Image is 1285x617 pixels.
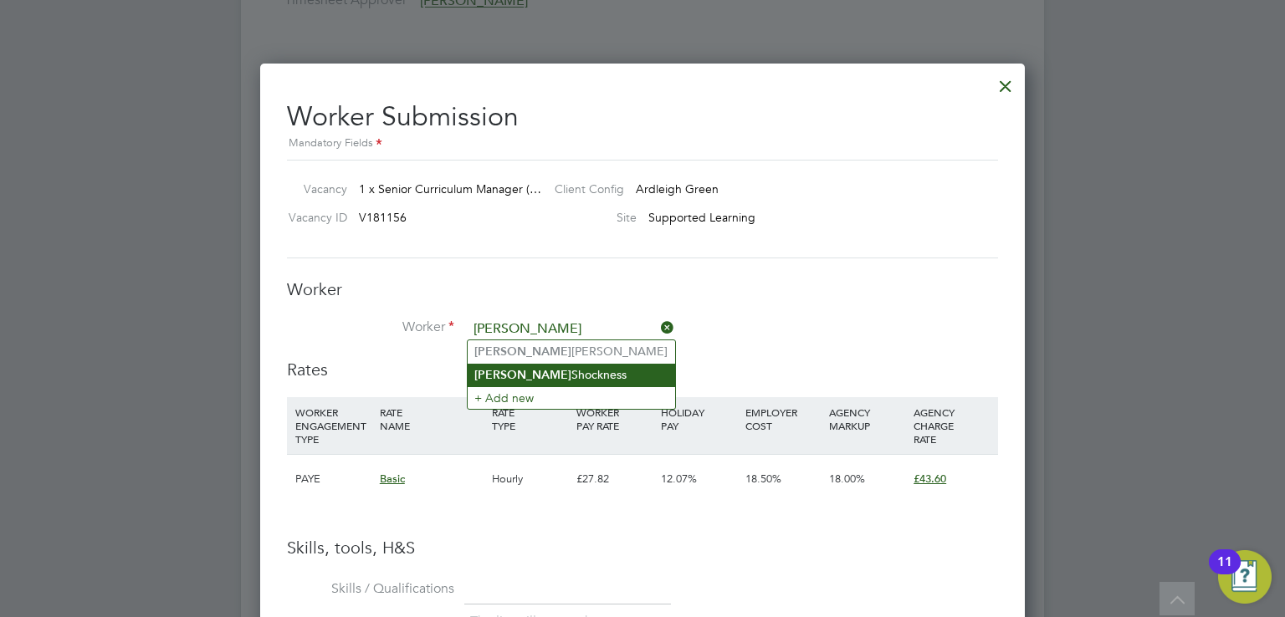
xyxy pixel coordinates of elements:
div: PAYE [291,455,376,503]
div: RATE TYPE [488,397,572,441]
span: Supported Learning [648,210,755,225]
li: Shockness [468,364,675,386]
span: 12.07% [661,472,697,486]
span: Ardleigh Green [636,181,719,196]
h3: Rates [287,359,998,380]
h2: Worker Submission [287,87,998,153]
b: [PERSON_NAME] [474,344,571,359]
label: Site [541,210,637,225]
label: Vacancy [280,181,347,196]
span: V181156 [359,210,407,225]
li: [PERSON_NAME] [468,340,675,363]
label: Skills / Qualifications [287,580,454,598]
label: Client Config [541,181,624,196]
div: 11 [1217,562,1232,584]
input: Search for... [468,317,674,342]
div: WORKER PAY RATE [572,397,657,441]
div: HOLIDAY PAY [657,397,741,441]
div: Mandatory Fields [287,135,998,153]
div: AGENCY CHARGE RATE [909,397,994,454]
div: RATE NAME [376,397,488,441]
span: £43.60 [914,472,946,486]
div: WORKER ENGAGEMENT TYPE [291,397,376,454]
div: Hourly [488,455,572,503]
h3: Worker [287,278,998,300]
button: Open Resource Center, 11 new notifications [1218,550,1272,604]
div: £27.82 [572,455,657,503]
span: 1 x Senior Curriculum Manager (… [359,181,541,196]
b: [PERSON_NAME] [474,368,571,382]
li: + Add new [468,386,675,409]
span: 18.00% [829,472,865,486]
span: Basic [380,472,405,486]
h3: Skills, tools, H&S [287,537,998,558]
span: 18.50% [745,472,781,486]
div: EMPLOYER COST [741,397,826,441]
label: Vacancy ID [280,210,347,225]
label: Worker [287,319,454,336]
div: AGENCY MARKUP [825,397,909,441]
